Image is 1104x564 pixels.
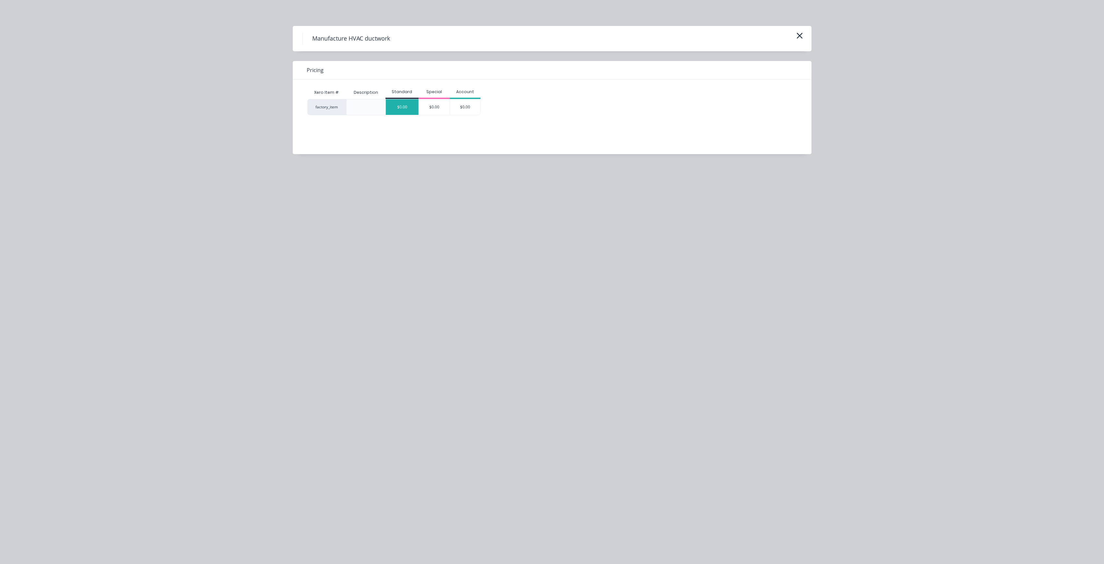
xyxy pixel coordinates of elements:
[349,84,383,101] div: Description
[386,99,419,115] div: $0.00
[307,86,346,99] div: Xero Item #
[419,89,450,95] div: Special
[307,99,346,115] div: factory_item
[450,89,481,95] div: Account
[303,32,400,45] h4: Manufacture HVAC ductwork
[450,99,481,115] div: $0.00
[419,99,450,115] div: $0.00
[307,66,324,74] span: Pricing
[386,89,419,95] div: Standard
